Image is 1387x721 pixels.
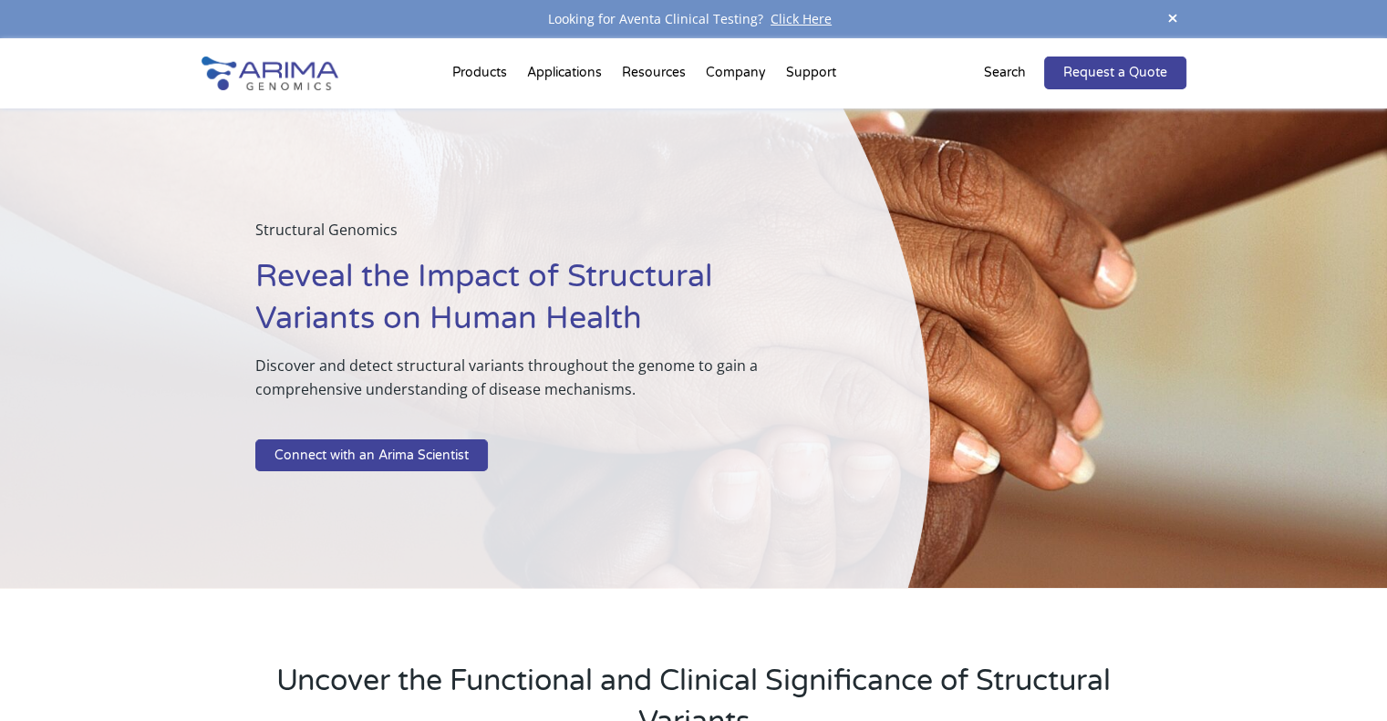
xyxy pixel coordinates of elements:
[202,7,1186,31] div: Looking for Aventa Clinical Testing?
[255,218,839,256] p: Structural Genomics
[255,439,488,472] a: Connect with an Arima Scientist
[1044,57,1186,89] a: Request a Quote
[255,256,839,354] h1: Reveal the Impact of Structural Variants on Human Health
[255,354,839,416] p: Discover and detect structural variants throughout the genome to gain a comprehensive understandi...
[984,61,1026,85] p: Search
[763,10,839,27] a: Click Here
[202,57,338,90] img: Arima-Genomics-logo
